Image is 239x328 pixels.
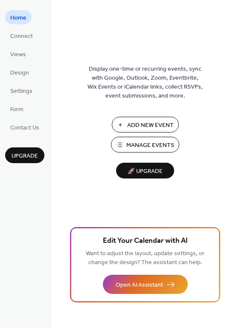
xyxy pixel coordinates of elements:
[116,163,174,178] button: 🚀 Upgrade
[116,281,163,290] span: Open AI Assistant
[5,10,32,24] a: Home
[10,87,32,96] span: Settings
[87,65,203,101] span: Display one-time or recurring events, sync with Google, Outlook, Zoom, Eventbrite, Wix Events or ...
[127,121,174,130] span: Add New Event
[5,83,38,98] a: Settings
[111,137,179,152] button: Manage Events
[10,69,29,78] span: Design
[10,14,26,23] span: Home
[103,275,188,294] button: Open AI Assistant
[10,32,33,41] span: Connect
[5,147,44,163] button: Upgrade
[5,65,34,79] a: Design
[12,152,38,161] span: Upgrade
[112,117,179,132] button: Add New Event
[5,47,31,61] a: Views
[103,235,188,247] span: Edit Your Calendar with AI
[126,141,174,150] span: Manage Events
[10,105,23,114] span: Form
[5,120,44,134] a: Contact Us
[121,166,169,177] span: 🚀 Upgrade
[5,102,29,116] a: Form
[10,50,26,59] span: Views
[86,248,204,268] span: Want to adjust the layout, update settings, or change the design? The assistant can help.
[5,29,38,43] a: Connect
[10,124,39,132] span: Contact Us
